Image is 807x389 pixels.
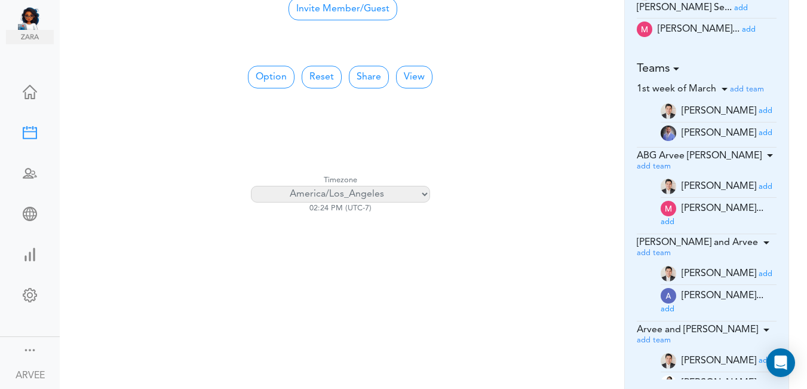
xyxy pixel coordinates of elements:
a: add [759,269,772,278]
small: add [759,129,772,137]
small: add [759,107,772,115]
button: Reset [302,66,342,88]
span: [PERSON_NAME]... [682,291,763,301]
a: add [742,24,756,34]
span: [PERSON_NAME] and Arvee [637,238,758,247]
img: Z [661,125,676,141]
small: add [759,357,772,365]
a: add team [637,335,671,345]
div: ARVEE [16,369,45,383]
a: add [759,182,772,191]
span: Arvee and [PERSON_NAME] [637,325,758,335]
li: a.flores@unified-accounting.com [661,350,777,372]
a: add team [637,161,671,171]
div: Schedule Team Meeting [6,166,54,178]
img: Z [661,103,676,119]
a: ARVEE [1,361,59,388]
small: add [661,305,674,313]
img: Unified Global - Powered by TEAMCAL AI [18,6,54,30]
li: a.flores@unified-accounting.com [661,100,777,122]
small: add team [637,163,671,170]
div: Open Intercom Messenger [766,348,795,377]
span: [PERSON_NAME] [682,182,756,191]
span: [PERSON_NAME] [682,269,756,278]
button: Option [248,66,294,88]
li: a.banaga@unified-accounting.com [661,285,777,318]
a: add [661,217,674,226]
h5: Teams [637,62,777,76]
div: Share Meeting Link [6,207,54,219]
small: add team [637,336,671,344]
li: a.flores@unified-accounting.com [661,176,777,198]
a: add [661,304,674,314]
button: View [396,66,432,88]
li: rigel@unified-accounting.com [661,122,777,144]
div: View Insights [6,247,54,259]
span: ABG Arvee [PERSON_NAME] [637,151,762,161]
img: Z [661,353,676,369]
div: Change Settings [6,288,54,300]
span: [PERSON_NAME] [682,128,756,137]
label: Timezone [324,174,357,186]
span: 02:24 PM (UTC-7) [309,204,372,212]
div: Home [6,85,54,97]
small: add [742,26,756,33]
small: add team [637,249,671,257]
img: zKsWRAxI9YUAAAAASUVORK5CYII= [661,201,676,216]
small: add team [730,85,764,93]
a: add [759,106,772,115]
li: a.flores@unified-accounting.com [661,263,777,285]
a: Change Settings [6,282,54,311]
a: add [759,356,772,365]
li: ma.dacuma@unified-accounting.com [661,198,777,231]
span: [PERSON_NAME]... [658,24,740,34]
a: add [759,128,772,137]
small: add [759,270,772,278]
a: Change side menu [23,343,37,360]
span: [PERSON_NAME] [682,106,756,115]
img: Z [661,266,676,281]
small: add [661,218,674,226]
div: Show menu and text [23,343,37,355]
span: [PERSON_NAME] [682,356,756,365]
img: zKsWRAxI9YUAAAAASUVORK5CYII= [637,22,652,37]
small: add [759,183,772,191]
small: add [734,4,748,12]
span: [PERSON_NAME]... [682,204,763,213]
li: Tax Supervisor (ma.dacuma@unified-accounting.com) [637,19,777,41]
img: E70kTnhEtDRAIGhEjAgBAJGBAiAQNCJGBAiAQMCJGAASESMCBEAgaESMCAEAkYECIBA0IkYECIBAwIkYABIRIwIEQCBoRIwIA... [661,288,676,304]
div: Create Meeting [6,125,54,137]
a: add team [730,84,764,94]
img: Z [661,179,676,194]
a: add team [637,248,671,258]
a: add [734,3,748,13]
a: Share [349,66,389,88]
img: zara.png [6,30,54,44]
span: 1st week of March [637,84,716,94]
